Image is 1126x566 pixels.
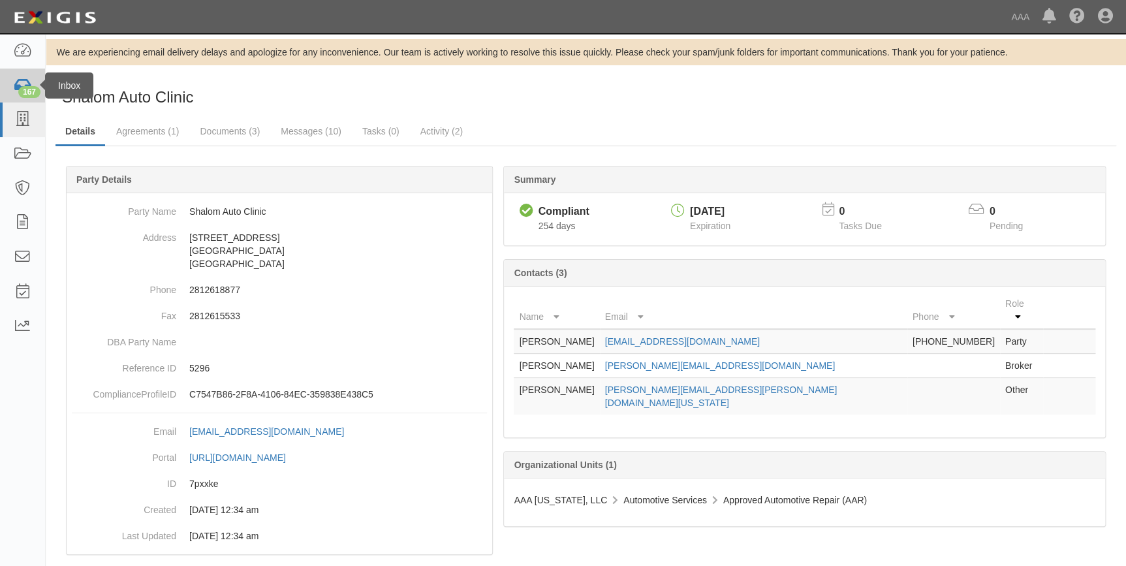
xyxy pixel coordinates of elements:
dt: ComplianceProfileID [72,381,176,401]
dd: [STREET_ADDRESS] [GEOGRAPHIC_DATA] [GEOGRAPHIC_DATA] [72,225,487,277]
dt: Reference ID [72,355,176,375]
dt: Created [72,497,176,516]
b: Party Details [76,174,132,185]
span: Since 12/23/2024 [538,221,575,231]
th: Name [514,292,599,329]
a: [PERSON_NAME][EMAIL_ADDRESS][PERSON_NAME][DOMAIN_NAME][US_STATE] [605,385,837,408]
div: [DATE] [690,204,730,219]
td: [PERSON_NAME] [514,329,599,354]
img: logo-5460c22ac91f19d4615b14bd174203de0afe785f0fc80cf4dbbc73dc1793850b.png [10,6,100,29]
th: Email [600,292,907,329]
div: 167 [18,86,40,98]
p: 5296 [189,362,487,375]
dt: Fax [72,303,176,322]
div: Party [61,75,193,86]
dd: Shalom Auto Clinic [72,198,487,225]
dt: Email [72,418,176,438]
div: We are experiencing email delivery delays and apologize for any inconvenience. Our team is active... [46,46,1126,59]
span: Approved Automotive Repair (AAR) [723,495,867,505]
a: Agreements (1) [106,118,189,144]
span: Automotive Services [623,495,707,505]
dt: Last Updated [72,523,176,542]
div: Shalom Auto Clinic [55,75,576,108]
span: AAA [US_STATE], LLC [514,495,607,505]
dt: ID [72,471,176,490]
dd: 2812618877 [72,277,487,303]
span: Pending [990,221,1023,231]
td: Broker [1000,354,1043,378]
dt: Phone [72,277,176,296]
a: Messages (10) [271,118,351,144]
dt: Address [72,225,176,244]
a: [EMAIL_ADDRESS][DOMAIN_NAME] [605,336,760,347]
td: [PERSON_NAME] [514,354,599,378]
p: 0 [839,204,898,219]
b: Contacts (3) [514,268,567,278]
th: Role [1000,292,1043,329]
div: Inbox [45,72,93,99]
p: 0 [990,204,1039,219]
dt: DBA Party Name [72,329,176,349]
div: Compliant [538,204,589,219]
td: [PERSON_NAME] [514,378,599,415]
span: Expiration [690,221,730,231]
a: Tasks (0) [352,118,409,144]
div: [EMAIL_ADDRESS][DOMAIN_NAME] [189,425,344,438]
i: Help Center - Complianz [1069,9,1085,25]
td: Other [1000,378,1043,415]
a: Activity (2) [411,118,473,144]
a: [EMAIL_ADDRESS][DOMAIN_NAME] [189,426,358,437]
dd: 2812615533 [72,303,487,329]
b: Organizational Units (1) [514,460,616,470]
b: Summary [514,174,555,185]
p: C7547B86-2F8A-4106-84EC-359838E438C5 [189,388,487,401]
a: [URL][DOMAIN_NAME] [189,452,300,463]
span: Shalom Auto Clinic [62,88,193,106]
td: [PHONE_NUMBER] [907,329,1000,354]
dt: Party Name [72,198,176,218]
a: [PERSON_NAME][EMAIL_ADDRESS][DOMAIN_NAME] [605,360,835,371]
td: Party [1000,329,1043,354]
a: AAA [1005,4,1036,30]
dd: 03/10/2023 12:34 am [72,523,487,549]
i: Compliant [519,204,533,218]
dd: 7pxxke [72,471,487,497]
a: Details [55,118,105,146]
dd: 03/10/2023 12:34 am [72,497,487,523]
th: Phone [907,292,1000,329]
dt: Portal [72,445,176,464]
span: Tasks Due [839,221,881,231]
a: Documents (3) [190,118,270,144]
